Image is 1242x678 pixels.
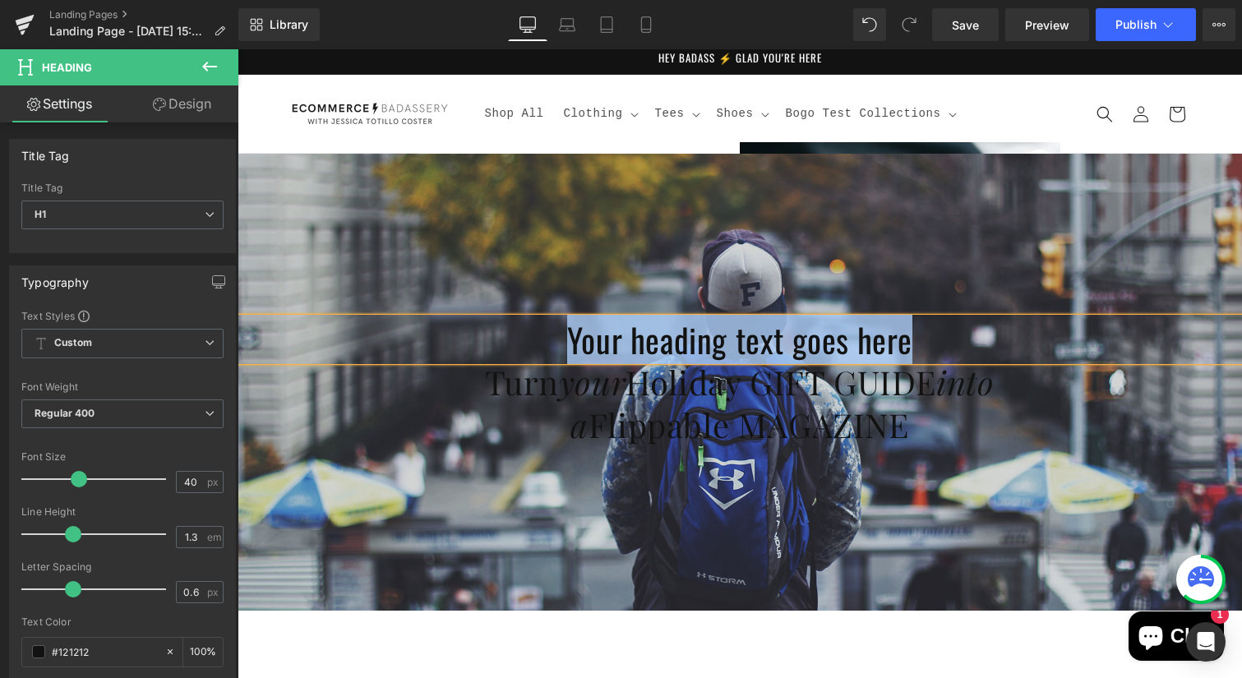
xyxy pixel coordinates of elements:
[321,311,388,354] i: your
[21,182,224,194] div: Title Tag
[247,311,758,397] h1: Turn Holiday GIFT GUIDE Flippable MAGAZINE
[1025,16,1069,34] span: Preview
[238,8,320,41] a: New Library
[1186,622,1226,662] div: Open Intercom Messenger
[626,8,666,41] a: Mobile
[21,451,224,463] div: Font Size
[508,8,547,41] a: Desktop
[21,309,224,322] div: Text Styles
[62,97,147,108] div: Domain Overview
[52,643,157,661] input: Color
[587,8,626,41] a: Tablet
[207,477,221,487] span: px
[122,85,242,122] a: Design
[43,43,181,56] div: Domain: [DOMAIN_NAME]
[1005,8,1089,41] a: Preview
[547,8,587,41] a: Laptop
[44,95,58,108] img: tab_domain_overview_orange.svg
[853,8,886,41] button: Undo
[333,311,756,397] i: into a
[182,97,277,108] div: Keywords by Traffic
[1203,8,1235,41] button: More
[35,208,46,220] b: H1
[270,17,308,32] span: Library
[952,16,979,34] span: Save
[21,266,89,289] div: Typography
[21,381,224,393] div: Font Weight
[893,8,926,41] button: Redo
[207,587,221,597] span: px
[26,43,39,56] img: website_grey.svg
[164,95,177,108] img: tab_keywords_by_traffic_grey.svg
[46,26,81,39] div: v 4.0.25
[54,336,92,350] b: Custom
[21,506,224,518] div: Line Height
[21,616,224,628] div: Text Color
[49,8,238,21] a: Landing Pages
[1115,18,1157,31] span: Publish
[26,26,39,39] img: logo_orange.svg
[207,532,221,542] span: em
[35,407,95,419] b: Regular 400
[787,99,816,128] button: Close dialog
[1096,8,1196,41] button: Publish
[42,61,92,74] span: Heading
[183,638,223,666] div: %
[21,140,70,163] div: Title Tag
[49,25,207,38] span: Landing Page - [DATE] 15:27:03
[21,561,224,573] div: Letter Spacing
